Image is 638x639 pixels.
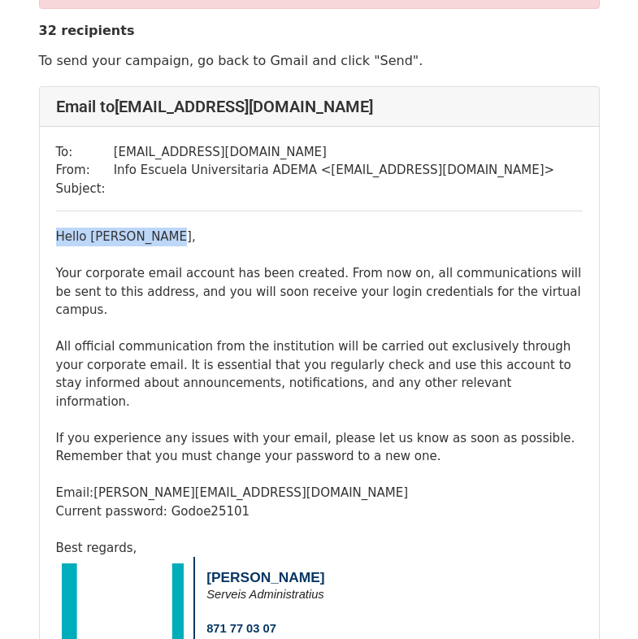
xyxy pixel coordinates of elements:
[56,228,583,557] div: Hello [PERSON_NAME], Your corporate email account has been created. From now on, all communicatio...
[206,622,276,635] span: 871 77 03 07
[39,23,135,38] strong: 32 recipients
[557,561,638,639] div: Widget de chat
[114,143,555,162] td: [EMAIL_ADDRESS][DOMAIN_NAME]
[56,143,114,162] td: To:
[557,561,638,639] iframe: Chat Widget
[39,52,600,69] p: To send your campaign, go back to Gmail and click "Send".
[206,569,324,585] b: [PERSON_NAME]
[56,97,583,116] h4: Email to [EMAIL_ADDRESS][DOMAIN_NAME]
[114,161,555,180] td: Info Escuela Universitaria ADEMA < [EMAIL_ADDRESS][DOMAIN_NAME] >
[56,161,114,180] td: From:
[206,588,323,601] span: Serveis Administratius
[56,180,114,198] td: Subject:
